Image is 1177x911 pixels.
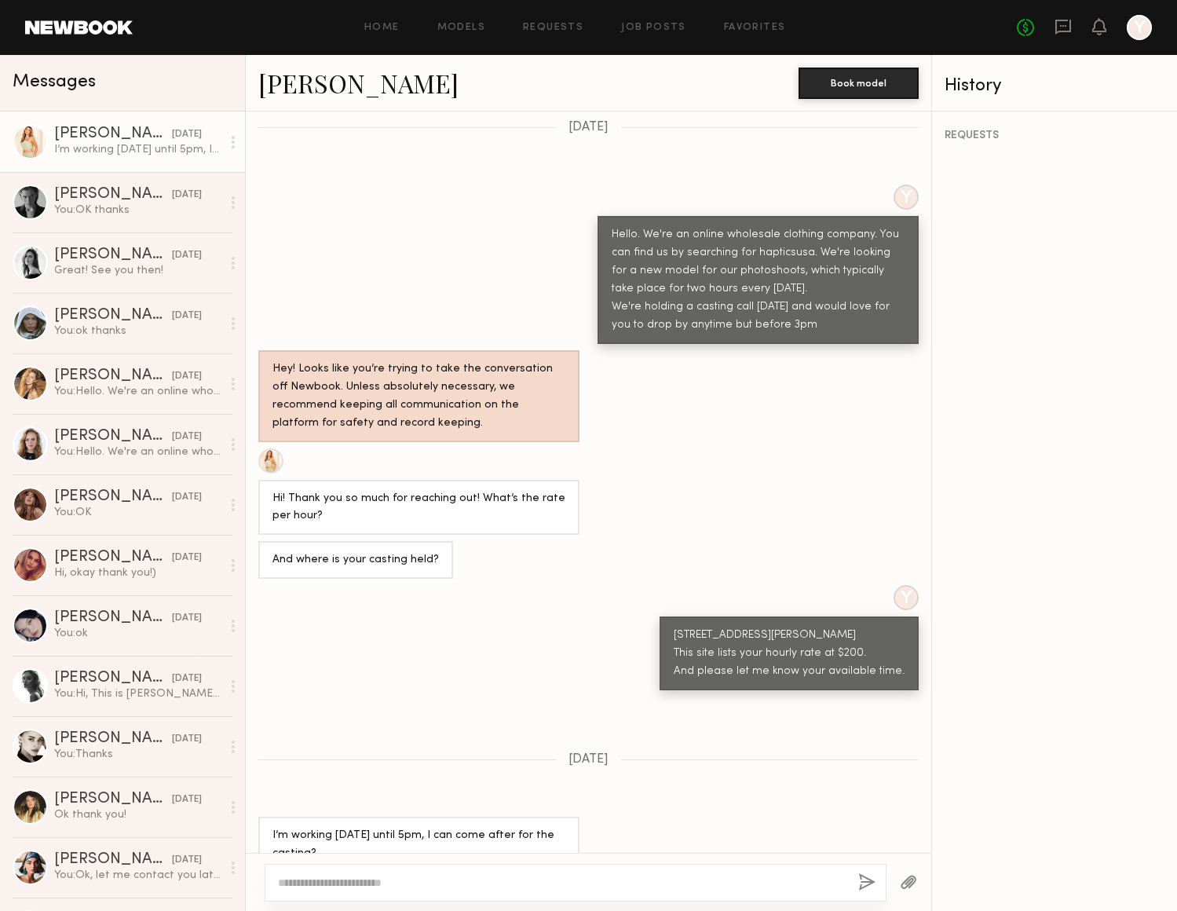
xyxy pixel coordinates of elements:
[364,23,400,33] a: Home
[54,445,221,459] div: You: Hello. We're an online wholesale clothing company. You can find us by searching for hapticsu...
[54,550,172,565] div: [PERSON_NAME]
[172,248,202,263] div: [DATE]
[799,68,919,99] button: Book model
[54,868,221,883] div: You: Ok, let me contact you later. Thank you!
[172,188,202,203] div: [DATE]
[54,429,172,445] div: [PERSON_NAME]
[54,626,221,641] div: You: ok
[54,187,172,203] div: [PERSON_NAME]
[54,807,221,822] div: Ok thank you!
[54,747,221,762] div: You: Thanks
[172,490,202,505] div: [DATE]
[13,73,96,91] span: Messages
[54,142,221,157] div: I’m working [DATE] until 5pm, I can come after for the casting?
[523,23,583,33] a: Requests
[54,489,172,505] div: [PERSON_NAME]
[172,551,202,565] div: [DATE]
[54,203,221,218] div: You: OK thanks
[54,263,221,278] div: Great! See you then!
[272,551,439,569] div: And where is your casting held?
[54,247,172,263] div: [PERSON_NAME]
[54,610,172,626] div: [PERSON_NAME]
[612,226,905,335] div: Hello. We're an online wholesale clothing company. You can find us by searching for hapticsusa. W...
[724,23,786,33] a: Favorites
[172,853,202,868] div: [DATE]
[172,127,202,142] div: [DATE]
[54,686,221,701] div: You: Hi, This is [PERSON_NAME] from Hapticsusa, wholesale company. Can you stop by for the castin...
[54,565,221,580] div: Hi, okay thank you!)
[54,852,172,868] div: [PERSON_NAME]
[172,611,202,626] div: [DATE]
[258,66,459,100] a: [PERSON_NAME]
[172,369,202,384] div: [DATE]
[945,77,1164,95] div: History
[621,23,686,33] a: Job Posts
[54,324,221,338] div: You: ok thanks
[54,671,172,686] div: [PERSON_NAME]
[272,490,565,526] div: Hi! Thank you so much for reaching out! What’s the rate per hour?
[54,731,172,747] div: [PERSON_NAME]
[272,827,565,863] div: I’m working [DATE] until 5pm, I can come after for the casting?
[568,753,609,766] span: [DATE]
[568,121,609,134] span: [DATE]
[54,792,172,807] div: [PERSON_NAME]
[799,75,919,89] a: Book model
[172,309,202,324] div: [DATE]
[54,368,172,384] div: [PERSON_NAME]
[172,732,202,747] div: [DATE]
[1127,15,1152,40] a: Y
[945,130,1164,141] div: REQUESTS
[54,384,221,399] div: You: Hello. We're an online wholesale clothing company. You can find us by searching for hapticsu...
[437,23,485,33] a: Models
[54,126,172,142] div: [PERSON_NAME]
[172,792,202,807] div: [DATE]
[272,360,565,433] div: Hey! Looks like you’re trying to take the conversation off Newbook. Unless absolutely necessary, ...
[674,627,905,681] div: [STREET_ADDRESS][PERSON_NAME] This site lists your hourly rate at $200. And please let me know yo...
[54,308,172,324] div: [PERSON_NAME]
[172,671,202,686] div: [DATE]
[172,430,202,445] div: [DATE]
[54,505,221,520] div: You: OK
